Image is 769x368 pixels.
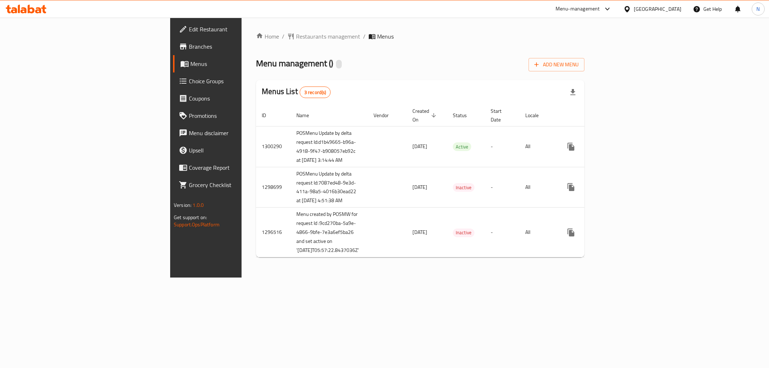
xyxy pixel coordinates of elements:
span: Get support on: [174,213,207,222]
span: Coverage Report [189,163,293,172]
a: Menu disclaimer [173,124,299,142]
span: Restaurants management [296,32,360,41]
th: Actions [557,105,637,127]
div: Total records count [300,87,331,98]
span: [DATE] [412,182,427,192]
button: more [562,138,580,155]
a: Coverage Report [173,159,299,176]
span: Add New Menu [534,60,579,69]
span: [DATE] [412,227,427,237]
span: Version: [174,200,191,210]
span: Promotions [189,111,293,120]
table: enhanced table [256,105,637,258]
span: Menus [190,59,293,68]
td: All [520,126,557,167]
span: ID [262,111,275,120]
span: 3 record(s) [300,89,331,96]
a: Edit Restaurant [173,21,299,38]
span: Locale [525,111,548,120]
a: Promotions [173,107,299,124]
span: Choice Groups [189,77,293,85]
a: Menus [173,55,299,72]
div: [GEOGRAPHIC_DATA] [634,5,681,13]
div: Active [453,142,471,151]
button: Change Status [580,138,597,155]
button: more [562,224,580,241]
h2: Menus List [262,86,331,98]
td: - [485,126,520,167]
span: Menu disclaimer [189,129,293,137]
span: Vendor [374,111,398,120]
button: more [562,178,580,196]
span: Active [453,143,471,151]
span: Start Date [491,107,511,124]
span: Menus [377,32,394,41]
button: Change Status [580,178,597,196]
span: 1.0.0 [193,200,204,210]
a: Grocery Checklist [173,176,299,194]
button: Change Status [580,224,597,241]
span: N [756,5,760,13]
td: - [485,167,520,208]
li: / [363,32,366,41]
span: Coupons [189,94,293,103]
span: Grocery Checklist [189,181,293,189]
button: Add New Menu [529,58,584,71]
span: Status [453,111,476,120]
td: POSMenu Update by delta request Id:7087ed48-9e3d-411a-98a5-4016b30ead22 at [DATE] 4:51:38 AM [291,167,368,208]
div: Menu-management [556,5,600,13]
a: Support.OpsPlatform [174,220,220,229]
span: Name [296,111,318,120]
div: Export file [564,84,582,101]
span: Inactive [453,229,474,237]
a: Coupons [173,90,299,107]
span: Created On [412,107,438,124]
td: Menu created by POSMW for request Id :9cd270ba-5a9e-4866-9bfe-7e3a6ef5ba26 and set active on '[DA... [291,208,368,257]
a: Restaurants management [287,32,360,41]
td: All [520,208,557,257]
td: All [520,167,557,208]
span: Branches [189,42,293,51]
span: Inactive [453,183,474,192]
a: Upsell [173,142,299,159]
span: [DATE] [412,142,427,151]
a: Choice Groups [173,72,299,90]
td: - [485,208,520,257]
td: POSMenu Update by delta request Id:d1b49665-b96a-4918-9f47-b908057eb92c at [DATE] 3:14:44 AM [291,126,368,167]
span: Upsell [189,146,293,155]
a: Branches [173,38,299,55]
span: Edit Restaurant [189,25,293,34]
nav: breadcrumb [256,32,584,41]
